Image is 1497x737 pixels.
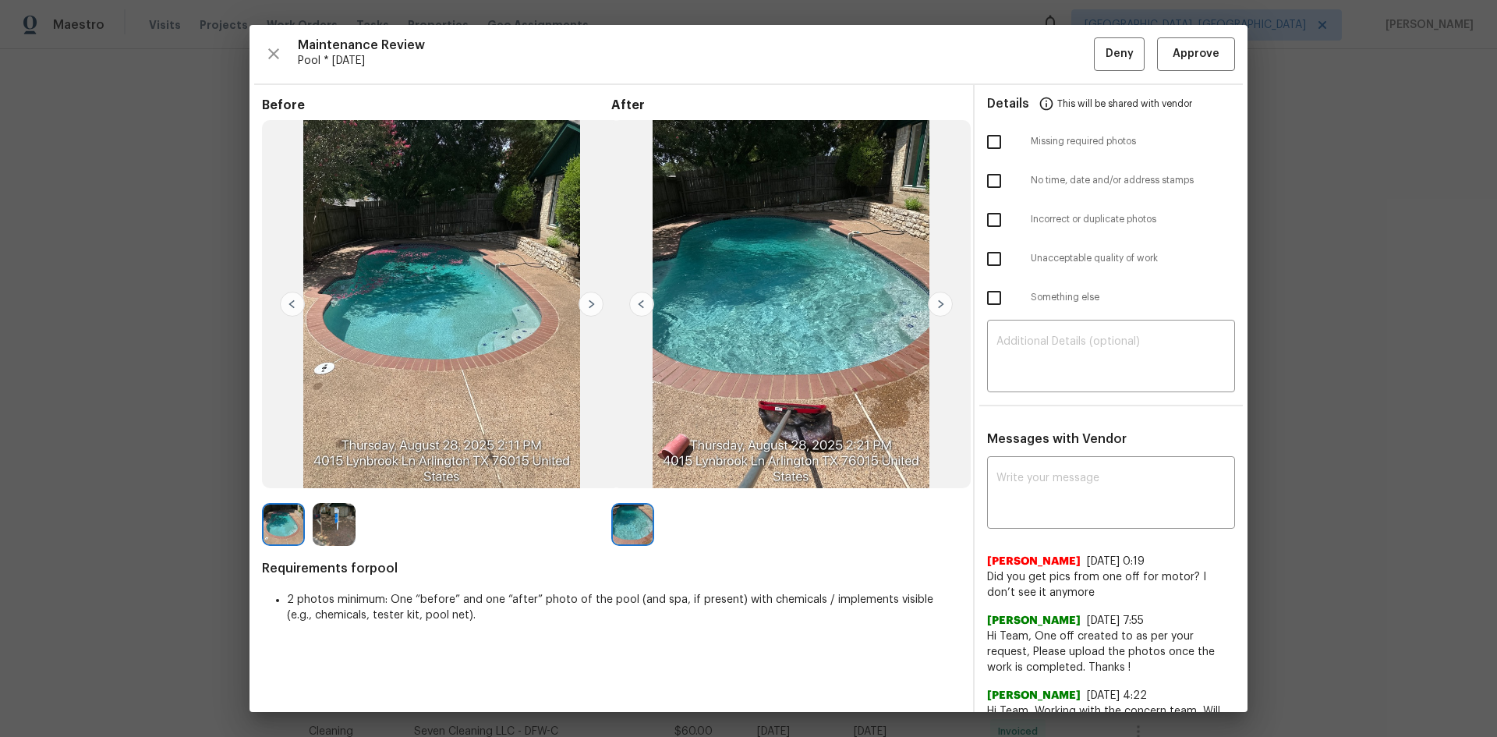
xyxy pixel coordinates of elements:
[987,554,1081,569] span: [PERSON_NAME]
[987,688,1081,703] span: [PERSON_NAME]
[1157,37,1235,71] button: Approve
[1106,44,1134,64] span: Deny
[1087,615,1144,626] span: [DATE] 7:55
[611,97,961,113] span: After
[987,613,1081,629] span: [PERSON_NAME]
[975,161,1247,200] div: No time, date and/or address stamps
[280,292,305,317] img: left-chevron-button-url
[987,433,1127,445] span: Messages with Vendor
[975,239,1247,278] div: Unacceptable quality of work
[298,37,1094,53] span: Maintenance Review
[928,292,953,317] img: right-chevron-button-url
[1057,85,1192,122] span: This will be shared with vendor
[987,629,1235,675] span: Hi Team, One off created to as per your request, Please upload the photos once the work is comple...
[1087,556,1145,567] span: [DATE] 0:19
[262,561,961,576] span: Requirements for pool
[987,569,1235,601] span: Did you get pics from one off for motor? I don’t see it anymore
[1087,690,1147,701] span: [DATE] 4:22
[1031,213,1235,226] span: Incorrect or duplicate photos
[1031,174,1235,187] span: No time, date and/or address stamps
[287,592,961,623] li: 2 photos minimum: One “before” and one “after” photo of the pool (and spa, if present) with chemi...
[1173,44,1219,64] span: Approve
[262,97,611,113] span: Before
[1031,291,1235,304] span: Something else
[579,292,603,317] img: right-chevron-button-url
[1031,135,1235,148] span: Missing required photos
[987,85,1029,122] span: Details
[975,122,1247,161] div: Missing required photos
[975,278,1247,317] div: Something else
[298,53,1094,69] span: Pool * [DATE]
[629,292,654,317] img: left-chevron-button-url
[975,200,1247,239] div: Incorrect or duplicate photos
[1094,37,1145,71] button: Deny
[1031,252,1235,265] span: Unacceptable quality of work
[987,703,1235,735] span: Hi Team, Working with the concern team, Will keep you posted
